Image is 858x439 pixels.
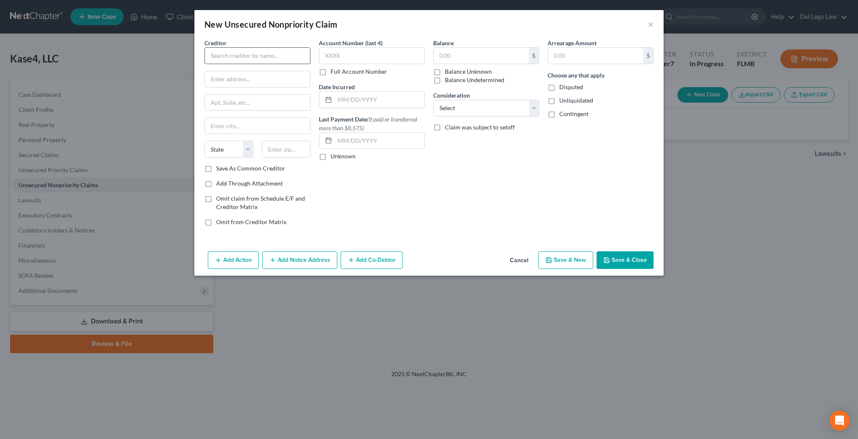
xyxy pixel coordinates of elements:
input: MM/DD/YYYY [335,92,424,108]
input: XXXX [319,47,425,64]
span: Omit from Creditor Matrix [216,218,287,225]
label: Add Through Attachment [216,179,283,188]
label: Balance [433,39,454,47]
button: Add Co-Debtor [341,251,403,269]
label: Account Number (last 4) [319,39,382,47]
span: (If paid or transferred more than $8,575) [319,116,417,132]
span: Disputed [559,83,583,90]
input: Search creditor by name... [204,47,310,64]
span: Unliquidated [559,97,593,104]
input: 0.00 [434,48,529,64]
button: Add Notice Address [262,251,337,269]
span: Claim was subject to setoff [445,124,515,131]
div: New Unsecured Nonpriority Claim [204,18,337,30]
label: Unknown [331,152,356,160]
label: Balance Undetermined [445,76,504,84]
input: Enter zip... [262,141,311,158]
label: Choose any that apply [548,71,605,80]
button: × [648,19,654,29]
div: $ [643,48,653,64]
input: MM/DD/YYYY [335,133,424,149]
label: Full Account Number [331,67,387,76]
button: Save & Close [597,251,654,269]
span: Creditor [204,39,227,46]
input: Apt, Suite, etc... [205,95,310,111]
button: Cancel [503,252,535,269]
label: Last Payment Date [319,115,425,132]
label: Consideration [433,91,470,100]
span: Contingent [559,110,589,117]
label: Arrearage Amount [548,39,597,47]
span: Omit claim from Schedule E/F and Creditor Matrix [216,195,305,210]
div: Open Intercom Messenger [830,411,850,431]
input: Enter city... [205,118,310,134]
label: Date Incurred [319,83,355,91]
div: $ [529,48,539,64]
input: 0.00 [548,48,643,64]
label: Balance Unknown [445,67,492,76]
button: Add Action [208,251,259,269]
label: Save As Common Creditor [216,164,285,173]
button: Save & New [538,251,593,269]
input: Enter address... [205,71,310,87]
